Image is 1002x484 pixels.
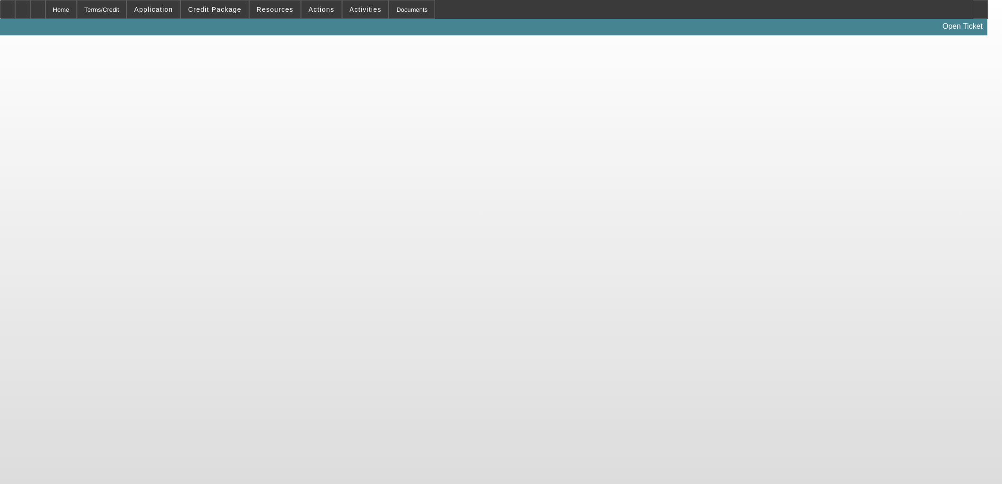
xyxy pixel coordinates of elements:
span: Application [134,6,173,13]
span: Credit Package [188,6,242,13]
button: Application [127,0,180,18]
span: Resources [257,6,293,13]
a: Open Ticket [939,18,986,34]
span: Actions [309,6,334,13]
button: Resources [250,0,301,18]
button: Actions [301,0,342,18]
button: Credit Package [181,0,249,18]
span: Activities [350,6,382,13]
button: Activities [342,0,389,18]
